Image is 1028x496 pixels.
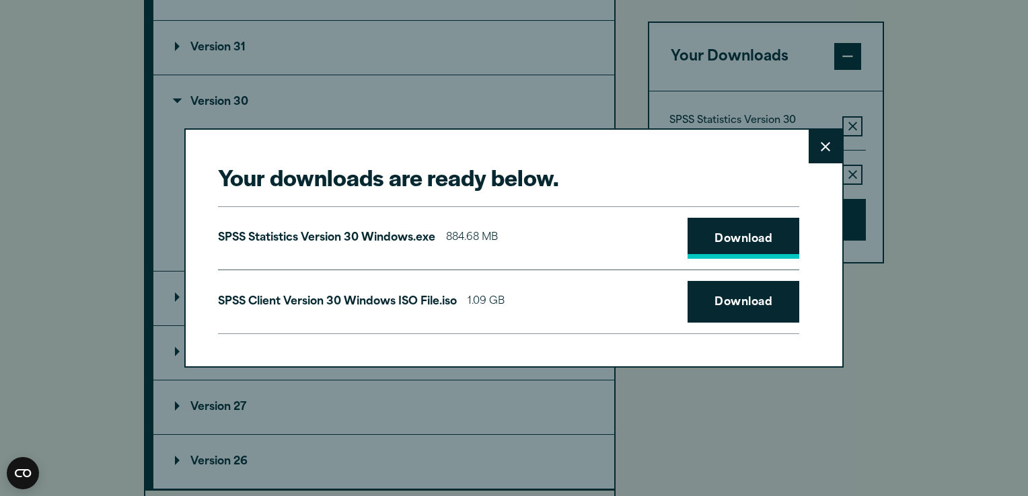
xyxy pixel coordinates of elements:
[7,457,39,489] button: Open CMP widget
[218,292,457,312] p: SPSS Client Version 30 Windows ISO File.iso
[446,229,498,248] span: 884.68 MB
[688,281,799,323] a: Download
[468,292,505,312] span: 1.09 GB
[688,218,799,259] a: Download
[218,162,799,192] h2: Your downloads are ready below.
[218,229,435,248] p: SPSS Statistics Version 30 Windows.exe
